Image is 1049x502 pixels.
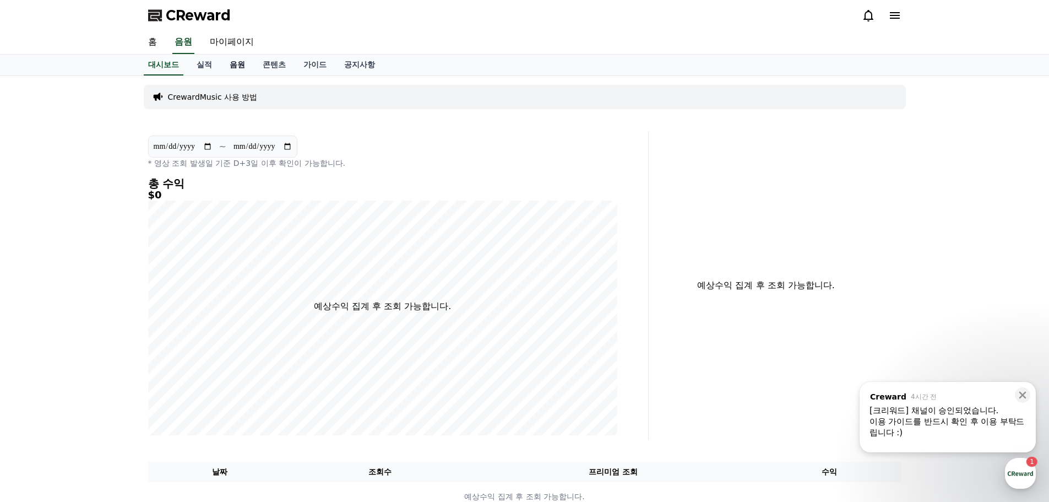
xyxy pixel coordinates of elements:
[148,190,617,201] h5: $0
[219,140,226,153] p: ~
[112,349,116,358] span: 1
[201,31,263,54] a: 마이페이지
[148,158,617,169] p: * 영상 조회 발생일 기준 D+3일 이후 확인이 가능합니다.
[142,349,211,377] a: 설정
[168,91,258,102] a: CrewardMusic 사용 방법
[172,31,194,54] a: 음원
[335,55,384,75] a: 공지사항
[188,55,221,75] a: 실적
[144,55,183,75] a: 대시보드
[314,300,451,313] p: 예상수익 집계 후 조회 가능합니다.
[101,366,114,375] span: 대화
[73,349,142,377] a: 1대화
[469,462,758,482] th: 프리미엄 조회
[35,366,41,375] span: 홈
[148,7,231,24] a: CReward
[295,55,335,75] a: 가이드
[657,279,875,292] p: 예상수익 집계 후 조회 가능합니다.
[3,349,73,377] a: 홈
[221,55,254,75] a: 음원
[148,177,617,190] h4: 총 수익
[254,55,295,75] a: 콘텐츠
[166,7,231,24] span: CReward
[170,366,183,375] span: 설정
[291,462,468,482] th: 조회수
[758,462,901,482] th: 수익
[148,462,292,482] th: 날짜
[139,31,166,54] a: 홈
